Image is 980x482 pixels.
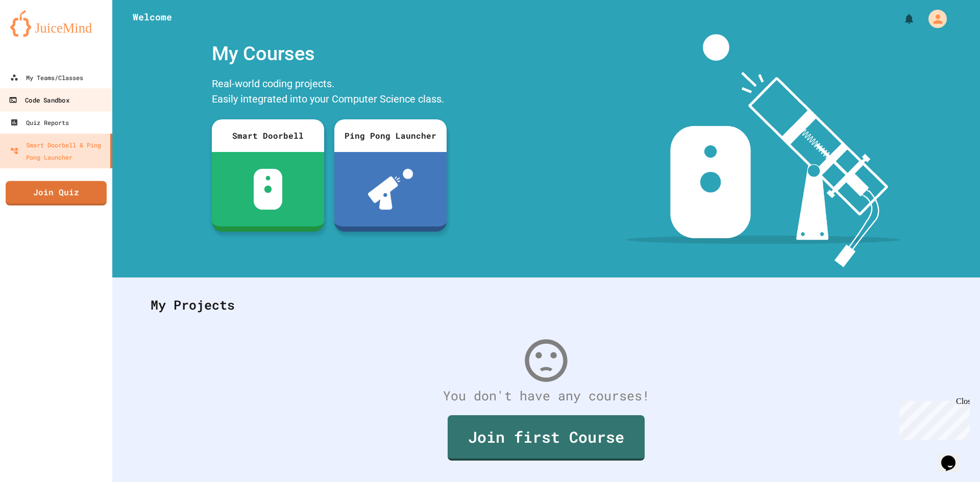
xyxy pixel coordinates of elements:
img: ppl-with-ball.png [368,169,413,210]
img: sdb-white.svg [254,169,283,210]
div: My Courses [207,34,452,73]
div: My Account [918,7,949,31]
div: You don't have any courses! [140,386,952,405]
iframe: chat widget [937,441,970,472]
a: Join first Course [448,415,645,461]
a: Join Quiz [6,181,107,206]
iframe: chat widget [895,397,970,440]
div: My Projects [140,285,952,325]
div: Smart Doorbell [212,119,324,152]
div: My Notifications [884,10,918,28]
div: My Teams/Classes [10,71,83,84]
img: banner-image-my-projects.png [626,34,900,267]
div: Ping Pong Launcher [334,119,447,152]
div: Quiz Reports [10,116,69,129]
div: Chat with us now!Close [4,4,70,65]
div: Code Sandbox [9,94,69,107]
div: Real-world coding projects. Easily integrated into your Computer Science class. [207,73,452,112]
div: Smart Doorbell & Ping Pong Launcher [10,139,106,163]
img: logo-orange.svg [10,10,102,37]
